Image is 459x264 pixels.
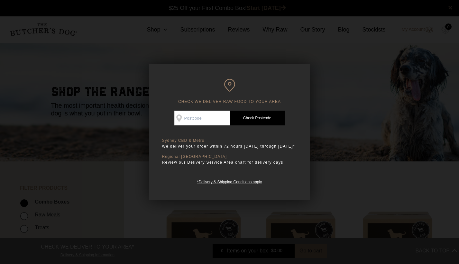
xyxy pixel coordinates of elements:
[230,111,285,125] a: Check Postcode
[162,138,297,143] p: Sydney CBD & Metro
[162,143,297,150] p: We deliver your order within 72 hours [DATE] through [DATE]*
[174,111,230,125] input: Postcode
[162,154,297,159] p: Regional [GEOGRAPHIC_DATA]
[197,178,262,184] a: *Delivery & Shipping Conditions apply
[162,159,297,166] p: Review our Delivery Service Area chart for delivery days
[162,79,297,104] h6: CHECK WE DELIVER RAW FOOD TO YOUR AREA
